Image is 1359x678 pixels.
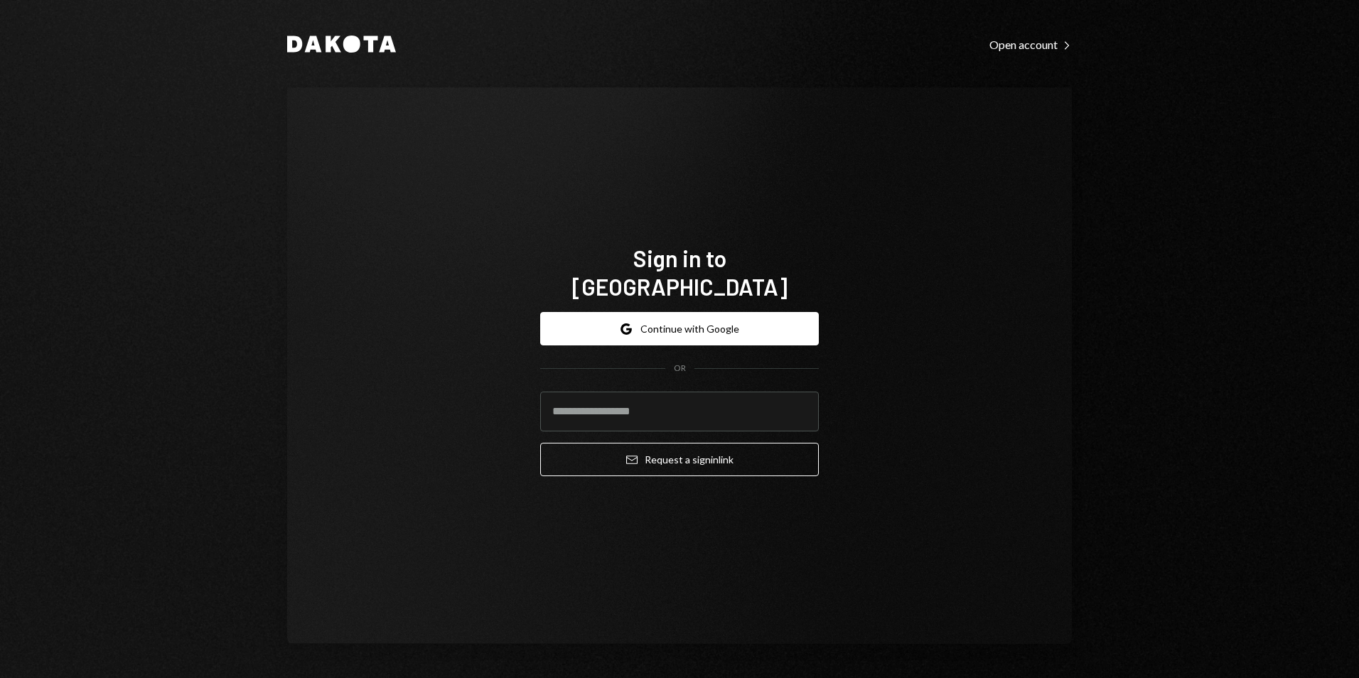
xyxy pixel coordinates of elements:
[540,443,819,476] button: Request a signinlink
[989,38,1072,52] div: Open account
[540,312,819,345] button: Continue with Google
[989,36,1072,52] a: Open account
[674,362,686,375] div: OR
[540,244,819,301] h1: Sign in to [GEOGRAPHIC_DATA]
